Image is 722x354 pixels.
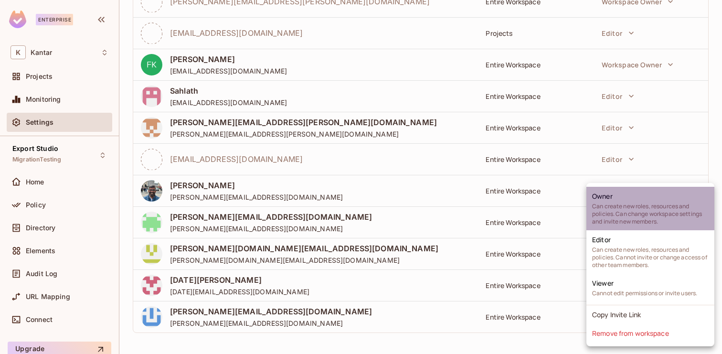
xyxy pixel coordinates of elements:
[592,279,614,288] span: Viewer
[586,305,714,324] li: Copy Invite Link
[592,192,613,201] span: Owner
[592,246,709,269] span: Can create new roles, resources and policies. Cannot invite or change access of other team members.
[592,235,611,244] span: Editor
[586,324,714,343] li: Remove from workspace
[592,290,697,297] span: Cannot edit permissions or invite users.
[592,203,709,225] span: Can create new roles, resources and policies. Can change workspace settings and invite new members.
